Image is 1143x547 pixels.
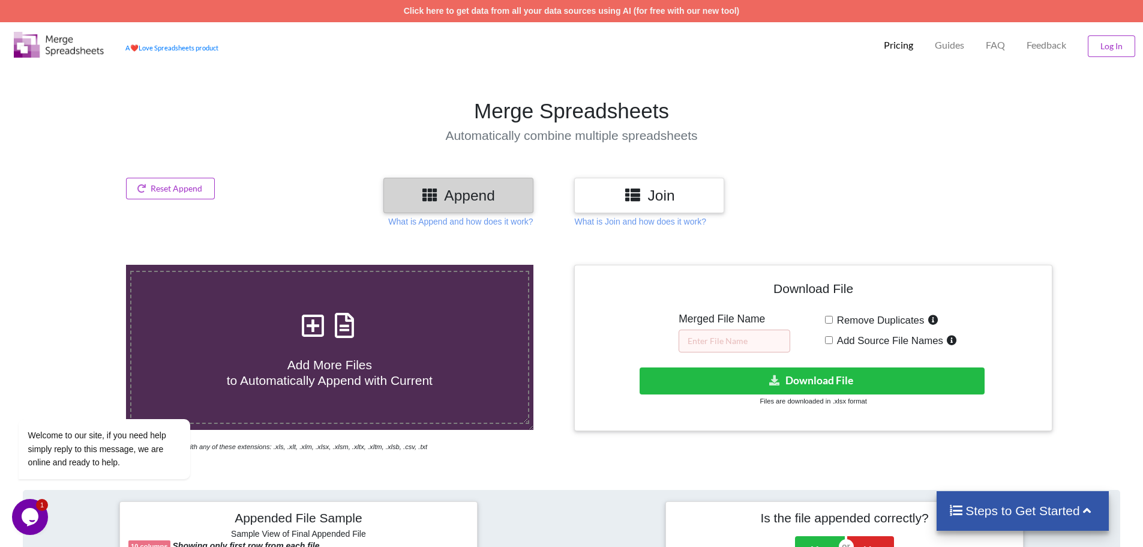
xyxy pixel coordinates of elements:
[12,310,228,493] iframe: chat widget
[833,335,943,346] span: Add Source File Names
[126,443,427,450] i: You can select files with any of these extensions: .xls, .xlt, .xlm, .xlsx, .xlsm, .xltx, .xltm, ...
[640,367,985,394] button: Download File
[130,44,139,52] span: heart
[583,274,1043,308] h4: Download File
[884,39,913,52] p: Pricing
[125,44,218,52] a: AheartLove Spreadsheets product
[679,330,790,352] input: Enter File Name
[392,187,524,204] h3: Append
[949,503,1097,518] h4: Steps to Get Started
[128,510,469,527] h4: Appended File Sample
[679,313,790,325] h5: Merged File Name
[12,499,50,535] iframe: chat widget
[227,358,433,387] span: Add More Files to Automatically Append with Current
[833,315,925,326] span: Remove Duplicates
[1088,35,1135,57] button: Log In
[128,529,469,541] h6: Sample View of Final Appended File
[935,39,964,52] p: Guides
[574,216,706,228] p: What is Join and how does it work?
[14,32,104,58] img: Logo.png
[674,510,1015,525] h4: Is the file appended correctly?
[126,178,215,199] button: Reset Append
[760,397,866,405] small: Files are downloaded in .xlsx format
[388,216,533,228] p: What is Append and how does it work?
[986,39,1005,52] p: FAQ
[1027,40,1066,50] span: Feedback
[404,6,740,16] a: Click here to get data from all your data sources using AI (for free with our new tool)
[583,187,715,204] h3: Join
